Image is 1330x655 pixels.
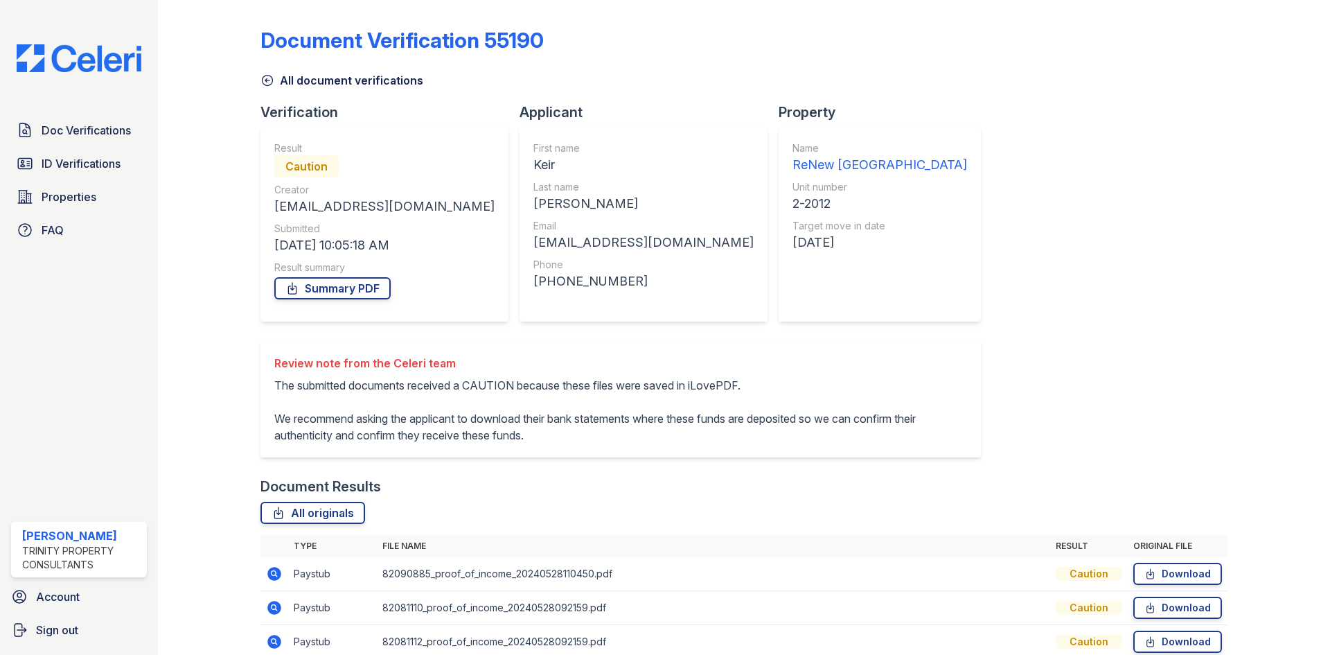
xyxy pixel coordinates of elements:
[274,197,495,216] div: [EMAIL_ADDRESS][DOMAIN_NAME]
[533,180,754,194] div: Last name
[36,622,78,638] span: Sign out
[274,261,495,274] div: Result summary
[260,502,365,524] a: All originals
[533,141,754,155] div: First name
[42,155,121,172] span: ID Verifications
[274,141,495,155] div: Result
[779,103,992,122] div: Property
[1133,597,1222,619] a: Download
[1050,535,1128,557] th: Result
[377,535,1050,557] th: File name
[288,535,377,557] th: Type
[6,616,152,644] a: Sign out
[274,355,967,372] div: Review note from the Celeri team
[22,544,141,572] div: Trinity Property Consultants
[6,44,152,72] img: CE_Logo_Blue-a8612792a0a2168367f1c8372b55b34899dd931a85d93a1a3d3e32e68fde9ad4.png
[11,116,147,144] a: Doc Verifications
[274,236,495,255] div: [DATE] 10:05:18 AM
[533,155,754,175] div: Keir
[1133,631,1222,653] a: Download
[1056,635,1122,649] div: Caution
[792,141,967,175] a: Name ReNew [GEOGRAPHIC_DATA]
[792,233,967,252] div: [DATE]
[792,141,967,155] div: Name
[274,222,495,236] div: Submitted
[1056,567,1122,581] div: Caution
[792,194,967,213] div: 2-2012
[260,103,520,122] div: Verification
[1272,600,1316,641] iframe: chat widget
[274,183,495,197] div: Creator
[377,591,1050,625] td: 82081110_proof_of_income_20240528092159.pdf
[520,103,779,122] div: Applicant
[42,122,131,139] span: Doc Verifications
[533,194,754,213] div: [PERSON_NAME]
[42,222,64,238] span: FAQ
[533,219,754,233] div: Email
[377,557,1050,591] td: 82090885_proof_of_income_20240528110450.pdf
[1133,563,1222,585] a: Download
[260,72,423,89] a: All document verifications
[11,216,147,244] a: FAQ
[42,189,96,205] span: Properties
[533,272,754,291] div: [PHONE_NUMBER]
[792,219,967,233] div: Target move in date
[274,277,391,299] a: Summary PDF
[792,155,967,175] div: ReNew [GEOGRAPHIC_DATA]
[274,155,339,177] div: Caution
[533,258,754,272] div: Phone
[260,477,381,496] div: Document Results
[288,557,377,591] td: Paystub
[274,377,967,444] p: The submitted documents received a CAUTION because these files were saved in iLovePDF. We recomme...
[11,183,147,211] a: Properties
[792,180,967,194] div: Unit number
[260,28,544,53] div: Document Verification 55190
[533,233,754,252] div: [EMAIL_ADDRESS][DOMAIN_NAME]
[36,588,80,605] span: Account
[1056,601,1122,615] div: Caution
[22,527,141,544] div: [PERSON_NAME]
[11,150,147,177] a: ID Verifications
[1128,535,1227,557] th: Original file
[288,591,377,625] td: Paystub
[6,583,152,611] a: Account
